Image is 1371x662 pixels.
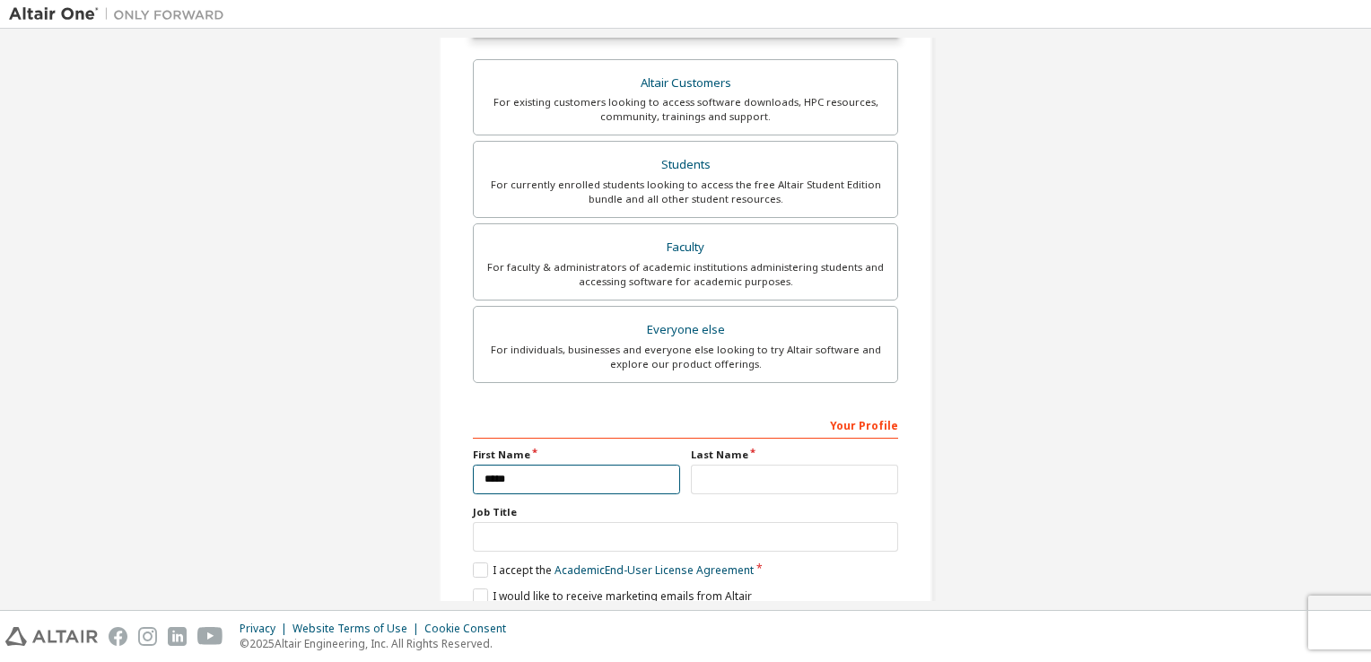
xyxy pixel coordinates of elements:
[473,562,754,578] label: I accept the
[691,448,898,462] label: Last Name
[138,627,157,646] img: instagram.svg
[485,343,886,371] div: For individuals, businesses and everyone else looking to try Altair software and explore our prod...
[555,562,754,578] a: Academic End-User License Agreement
[473,448,680,462] label: First Name
[485,152,886,178] div: Students
[485,260,886,289] div: For faculty & administrators of academic institutions administering students and accessing softwa...
[485,235,886,260] div: Faculty
[240,636,517,651] p: © 2025 Altair Engineering, Inc. All Rights Reserved.
[424,622,517,636] div: Cookie Consent
[485,71,886,96] div: Altair Customers
[473,410,898,439] div: Your Profile
[5,627,98,646] img: altair_logo.svg
[9,5,233,23] img: Altair One
[168,627,187,646] img: linkedin.svg
[473,505,898,519] label: Job Title
[240,622,293,636] div: Privacy
[473,588,752,604] label: I would like to receive marketing emails from Altair
[197,627,223,646] img: youtube.svg
[293,622,424,636] div: Website Terms of Use
[109,627,127,646] img: facebook.svg
[485,318,886,343] div: Everyone else
[485,178,886,206] div: For currently enrolled students looking to access the free Altair Student Edition bundle and all ...
[485,95,886,124] div: For existing customers looking to access software downloads, HPC resources, community, trainings ...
